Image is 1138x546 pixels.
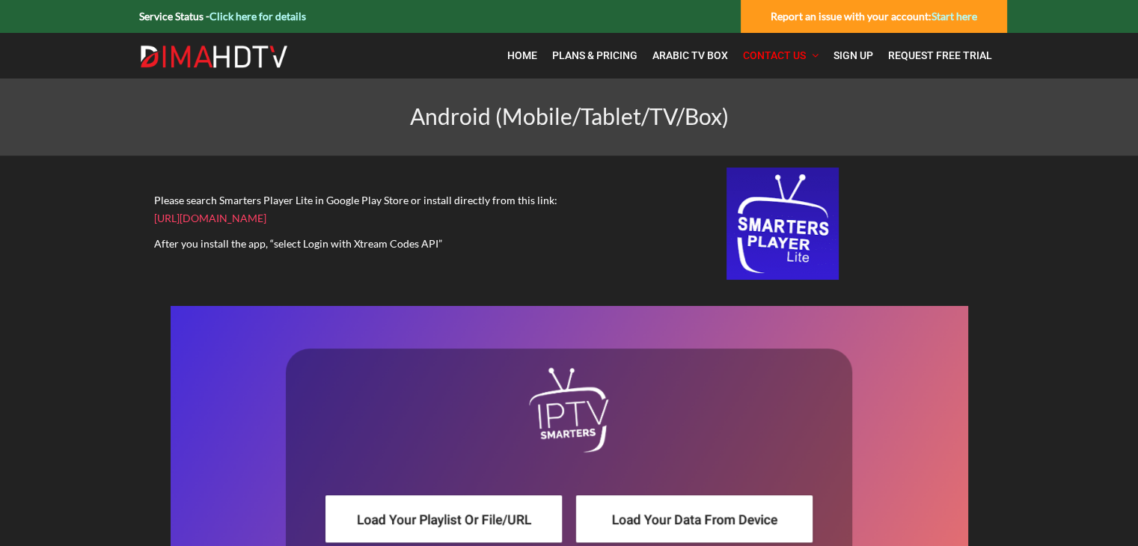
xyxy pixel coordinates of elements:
[743,49,806,61] span: Contact Us
[139,10,306,22] strong: Service Status -
[545,40,645,71] a: Plans & Pricing
[826,40,881,71] a: Sign Up
[139,45,289,69] img: Dima HDTV
[209,10,306,22] a: Click here for details
[154,194,557,206] span: Please search Smarters Player Lite in Google Play Store or install directly from this link:
[410,102,729,129] span: Android (Mobile/Tablet/TV/Box)
[154,212,266,224] a: [URL][DOMAIN_NAME]
[507,49,537,61] span: Home
[771,10,977,22] strong: Report an issue with your account:
[652,49,728,61] span: Arabic TV Box
[500,40,545,71] a: Home
[881,40,1000,71] a: Request Free Trial
[833,49,873,61] span: Sign Up
[735,40,826,71] a: Contact Us
[552,49,637,61] span: Plans & Pricing
[888,49,992,61] span: Request Free Trial
[931,10,977,22] a: Start here
[154,237,442,250] span: After you install the app, “select Login with Xtream Codes API”
[645,40,735,71] a: Arabic TV Box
